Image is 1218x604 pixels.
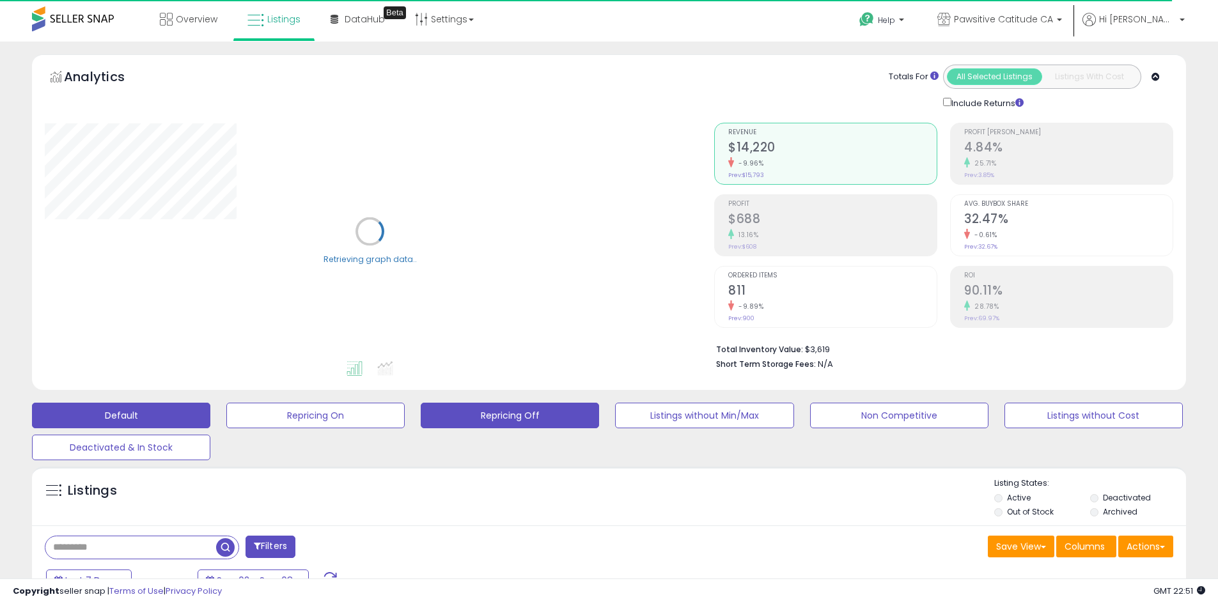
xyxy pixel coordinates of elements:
[32,403,210,428] button: Default
[716,359,816,369] b: Short Term Storage Fees:
[859,12,875,27] i: Get Help
[734,230,758,240] small: 13.16%
[324,253,417,265] div: Retrieving graph data..
[964,129,1173,136] span: Profit [PERSON_NAME]
[64,68,150,89] h5: Analytics
[615,403,793,428] button: Listings without Min/Max
[728,314,754,322] small: Prev: 900
[217,574,293,587] span: Sep-02 - Sep-08
[964,201,1173,208] span: Avg. Buybox Share
[716,344,803,355] b: Total Inventory Value:
[267,13,301,26] span: Listings
[954,13,1053,26] span: Pawsitive Catitude CA
[46,569,132,591] button: Last 7 Days
[964,243,997,251] small: Prev: 32.67%
[970,302,999,311] small: 28.78%
[964,171,994,179] small: Prev: 3.85%
[345,13,385,26] span: DataHub
[933,95,1039,110] div: Include Returns
[964,272,1173,279] span: ROI
[810,403,988,428] button: Non Competitive
[1082,13,1185,42] a: Hi [PERSON_NAME]
[1118,536,1173,557] button: Actions
[13,585,59,597] strong: Copyright
[65,574,116,587] span: Last 7 Days
[1099,13,1176,26] span: Hi [PERSON_NAME]
[728,129,937,136] span: Revenue
[728,283,937,300] h2: 811
[734,302,763,311] small: -9.89%
[1065,540,1105,553] span: Columns
[728,140,937,157] h2: $14,220
[246,536,295,558] button: Filters
[134,575,192,587] span: Compared to:
[964,140,1173,157] h2: 4.84%
[226,403,405,428] button: Repricing On
[32,435,210,460] button: Deactivated & In Stock
[988,536,1054,557] button: Save View
[1007,506,1054,517] label: Out of Stock
[176,13,217,26] span: Overview
[964,314,999,322] small: Prev: 69.97%
[947,68,1042,85] button: All Selected Listings
[166,585,222,597] a: Privacy Policy
[1042,68,1137,85] button: Listings With Cost
[818,358,833,370] span: N/A
[970,159,996,168] small: 25.71%
[994,477,1186,490] p: Listing States:
[849,2,917,42] a: Help
[728,171,764,179] small: Prev: $15,793
[13,585,222,598] div: seller snap | |
[970,230,997,240] small: -0.61%
[109,585,164,597] a: Terms of Use
[878,15,895,26] span: Help
[1103,492,1151,503] label: Deactivated
[1056,536,1116,557] button: Columns
[889,71,939,83] div: Totals For
[716,341,1164,356] li: $3,619
[964,283,1173,300] h2: 90.11%
[421,403,599,428] button: Repricing Off
[198,569,309,591] button: Sep-02 - Sep-08
[728,243,756,251] small: Prev: $608
[1007,492,1031,503] label: Active
[728,201,937,208] span: Profit
[384,6,406,19] div: Tooltip anchor
[728,272,937,279] span: Ordered Items
[68,482,117,500] h5: Listings
[728,212,937,229] h2: $688
[964,212,1173,229] h2: 32.47%
[1153,585,1205,597] span: 2025-09-16 22:51 GMT
[1103,506,1137,517] label: Archived
[1004,403,1183,428] button: Listings without Cost
[734,159,763,168] small: -9.96%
